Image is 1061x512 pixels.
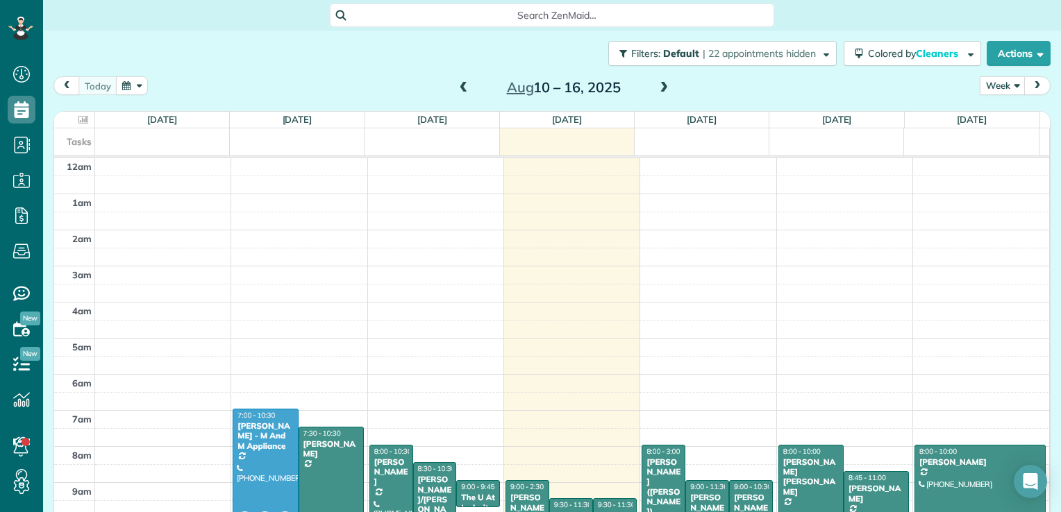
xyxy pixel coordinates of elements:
div: [PERSON_NAME] [374,457,409,487]
span: 8:45 - 11:00 [849,473,886,482]
span: 8:00 - 10:00 [919,447,957,456]
span: Aug [507,78,534,96]
span: 7:30 - 10:30 [303,429,341,438]
span: Cleaners [916,47,960,60]
span: 8:00 - 10:30 [374,447,412,456]
span: 12am [67,161,92,172]
div: Open Intercom Messenger [1014,465,1047,498]
span: 9:00 - 2:30 [510,482,544,491]
span: New [20,312,40,325]
span: 8am [72,450,92,461]
div: [PERSON_NAME] - M And M Appliance [237,421,294,451]
span: 7:00 - 10:30 [237,411,275,420]
span: 9:00 - 9:45 [461,482,494,491]
span: Colored by [868,47,963,60]
div: [PERSON_NAME] [919,457,1042,467]
span: Tasks [67,136,92,147]
span: 9:00 - 10:30 [734,482,771,491]
span: 4am [72,305,92,316]
a: [DATE] [822,114,852,125]
a: [DATE] [417,114,447,125]
span: 8:00 - 3:00 [646,447,680,456]
span: 9am [72,486,92,497]
span: | 22 appointments hidden [703,47,816,60]
div: [PERSON_NAME] [PERSON_NAME] [783,457,839,497]
span: New [20,347,40,361]
span: Default [663,47,700,60]
span: 7am [72,413,92,425]
button: Colored byCleaners [844,41,981,66]
span: Filters: [631,47,660,60]
span: 6am [72,377,92,389]
span: 1am [72,197,92,208]
span: 3am [72,269,92,280]
a: [DATE] [552,114,582,125]
div: [PERSON_NAME] [848,484,905,504]
span: 8:00 - 10:00 [783,447,821,456]
span: 2am [72,233,92,244]
h2: 10 – 16, 2025 [477,80,651,95]
span: 9:30 - 11:30 [598,500,635,509]
button: Week [980,76,1026,95]
span: 5am [72,341,92,352]
button: Actions [987,41,1051,66]
button: today [78,76,117,95]
span: 8:30 - 10:30 [418,464,456,473]
a: Filters: Default | 22 appointments hidden [601,41,837,66]
a: [DATE] [283,114,312,125]
a: [DATE] [687,114,717,125]
button: prev [53,76,80,95]
button: Filters: Default | 22 appointments hidden [608,41,837,66]
a: [DATE] [147,114,177,125]
button: next [1024,76,1051,95]
a: [DATE] [957,114,987,125]
span: 9:00 - 11:30 [690,482,728,491]
span: 9:30 - 11:30 [554,500,592,509]
div: [PERSON_NAME] [303,439,360,459]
